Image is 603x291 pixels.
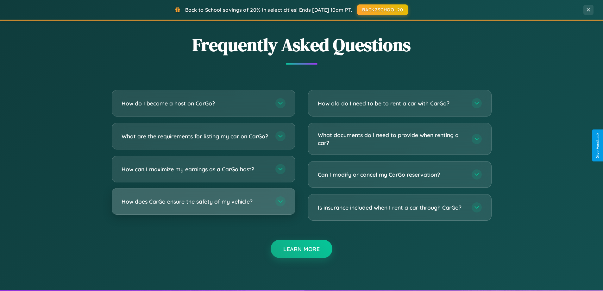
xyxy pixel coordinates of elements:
[122,99,269,107] h3: How do I become a host on CarGo?
[112,33,492,57] h2: Frequently Asked Questions
[271,240,332,258] button: Learn More
[122,198,269,206] h3: How does CarGo ensure the safety of my vehicle?
[318,204,465,212] h3: Is insurance included when I rent a car through CarGo?
[318,131,465,147] h3: What documents do I need to provide when renting a car?
[122,165,269,173] h3: How can I maximize my earnings as a CarGo host?
[357,4,408,15] button: BACK2SCHOOL20
[318,99,465,107] h3: How old do I need to be to rent a car with CarGo?
[318,171,465,179] h3: Can I modify or cancel my CarGo reservation?
[595,133,600,158] div: Give Feedback
[185,7,352,13] span: Back to School savings of 20% in select cities! Ends [DATE] 10am PT.
[122,132,269,140] h3: What are the requirements for listing my car on CarGo?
